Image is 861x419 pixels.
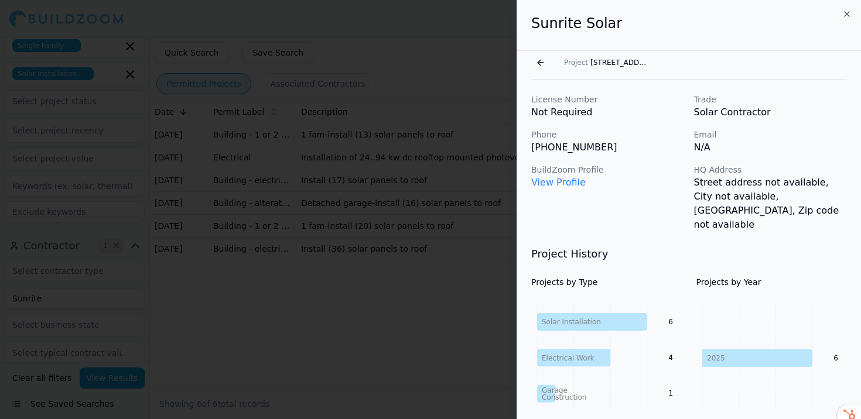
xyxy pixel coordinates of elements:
tspan: Garage [542,386,568,394]
p: Not Required [531,105,685,119]
p: Phone [531,129,685,140]
h4: Projects by Type [531,276,682,288]
tspan: Solar Installation [542,318,601,326]
h3: Project History [531,246,847,262]
p: BuildZoom Profile [531,164,685,176]
text: 6 [833,354,838,362]
p: Solar Contractor [694,105,848,119]
text: 4 [668,353,673,362]
text: 6 [668,318,673,326]
p: Street address not available, City not available, [GEOGRAPHIC_DATA], Zip code not available [694,176,848,232]
h2: Sunrite Solar [531,14,847,33]
p: Trade [694,94,848,105]
p: [PHONE_NUMBER] [531,140,685,154]
tspan: 2025 [707,354,725,362]
p: Email [694,129,848,140]
a: View Profile [531,177,586,188]
tspan: Electrical Work [542,354,594,362]
tspan: Construction [542,393,586,401]
span: Project [564,58,588,67]
text: 1 [668,389,673,397]
h4: Projects by Year [696,276,848,288]
p: N/A [694,140,848,154]
span: [STREET_ADDRESS] [590,58,649,67]
button: Project[STREET_ADDRESS] [557,54,656,71]
p: License Number [531,94,685,105]
p: HQ Address [694,164,848,176]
